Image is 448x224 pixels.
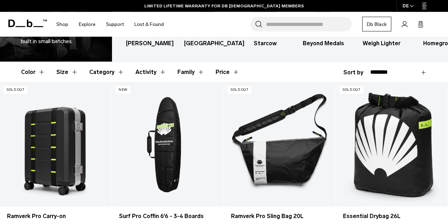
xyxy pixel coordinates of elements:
[216,62,239,82] button: Toggle Price
[336,83,448,207] a: Essential Drybag 26L
[79,12,96,37] a: Explore
[227,86,251,94] p: Sold Out
[106,12,124,37] a: Support
[126,39,172,48] h3: [PERSON_NAME]
[300,39,346,48] h3: Beyond Medals
[231,212,329,220] a: Ramverk Pro Sling Bag 20L
[56,12,68,37] a: Shop
[51,12,169,37] nav: Main Navigation
[242,39,288,48] h3: Starcow
[89,62,124,82] button: Toggle Filter
[115,86,131,94] p: New
[135,62,166,82] button: Toggle Filter
[21,62,45,82] button: Toggle Filter
[362,17,391,32] a: Db Black
[339,86,363,94] p: Sold Out
[119,212,217,220] a: Surf Pro Coffin 6'6 - 3-4 Boards
[144,3,304,9] a: LIMITED LIFETIME WARRANTY FOR DB [DEMOGRAPHIC_DATA] MEMBERS
[358,39,404,48] h3: Weigh Lighter
[134,12,164,37] a: Lost & Found
[224,83,336,207] a: Ramverk Pro Sling Bag 20L
[56,62,78,82] button: Toggle Filter
[112,83,224,207] a: Surf Pro Coffin 6'6 - 3-4 Boards
[7,212,105,220] a: Ramverk Pro Carry-on
[343,212,441,220] a: Essential Drybag 26L
[3,86,27,94] p: Sold Out
[177,62,204,82] button: Toggle Filter
[184,39,230,48] h3: [GEOGRAPHIC_DATA]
